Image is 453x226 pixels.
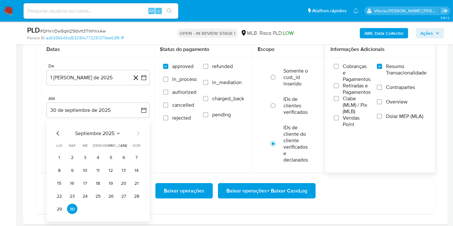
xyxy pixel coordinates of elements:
span: Atalhos rápidos [312,7,347,14]
span: 3.161.2 [440,15,450,20]
b: Person ID [27,35,45,41]
b: AML Data Collector [364,28,404,38]
button: search-icon [162,6,176,15]
div: MLB [241,30,257,37]
span: Ações [420,28,433,38]
p: OPEN - IN REVIEW STAGE I [177,29,238,38]
span: # QHxVDw5qM29lbVrt3TWhhxAw [40,28,106,34]
span: s [158,8,160,14]
a: ad0336643cd53290c772251379ee63f9 [46,35,124,41]
button: Ações [416,28,444,38]
input: Pesquise usuários ou casos... [24,7,178,15]
span: Alt [149,8,154,14]
span: LOW [283,29,294,37]
button: AML Data Collector [360,28,408,38]
span: Risco PLD: [260,30,294,37]
b: PLD [27,25,40,35]
p: vitoria.caldeira@mercadolivre.com [374,8,439,14]
a: Notificações [353,8,359,14]
a: Sair [441,7,448,14]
